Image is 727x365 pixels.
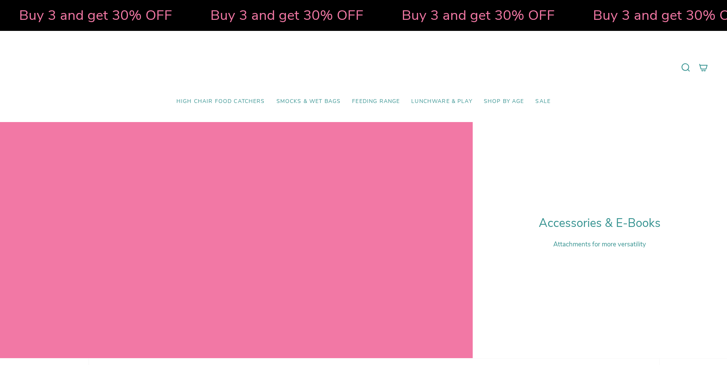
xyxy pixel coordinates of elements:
a: SALE [530,93,556,111]
p: Attachments for more versatility [539,240,661,249]
span: SALE [535,98,551,105]
span: High Chair Food Catchers [176,98,265,105]
a: Smocks & Wet Bags [271,93,347,111]
strong: Buy 3 and get 30% OFF [401,6,554,25]
span: Shop by Age [484,98,524,105]
a: Feeding Range [346,93,406,111]
a: High Chair Food Catchers [171,93,271,111]
span: Lunchware & Play [411,98,472,105]
a: Lunchware & Play [406,93,478,111]
span: Feeding Range [352,98,400,105]
h1: Accessories & E-Books [539,216,661,230]
a: Mumma’s Little Helpers [298,42,430,93]
strong: Buy 3 and get 30% OFF [18,6,171,25]
a: Shop by Age [478,93,530,111]
strong: Buy 3 and get 30% OFF [210,6,363,25]
span: Smocks & Wet Bags [276,98,341,105]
